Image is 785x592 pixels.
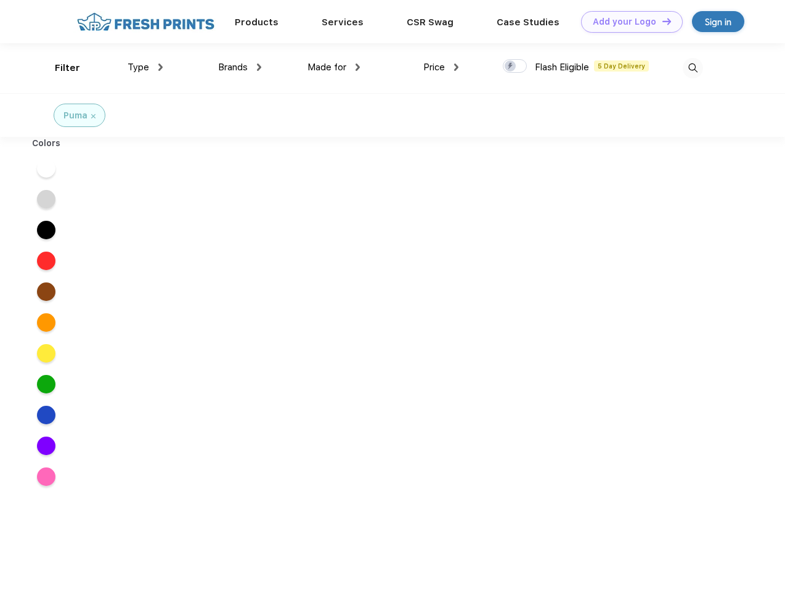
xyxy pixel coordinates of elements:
[235,17,279,28] a: Products
[535,62,589,73] span: Flash Eligible
[322,17,364,28] a: Services
[73,11,218,33] img: fo%20logo%202.webp
[158,64,163,71] img: dropdown.png
[705,15,731,29] div: Sign in
[594,60,649,72] span: 5 Day Delivery
[356,64,360,71] img: dropdown.png
[257,64,261,71] img: dropdown.png
[423,62,445,73] span: Price
[63,109,87,122] div: Puma
[128,62,149,73] span: Type
[662,18,671,25] img: DT
[407,17,454,28] a: CSR Swag
[692,11,744,32] a: Sign in
[91,114,96,118] img: filter_cancel.svg
[593,17,656,27] div: Add your Logo
[683,58,703,78] img: desktop_search.svg
[307,62,346,73] span: Made for
[55,61,80,75] div: Filter
[218,62,248,73] span: Brands
[23,137,70,150] div: Colors
[454,64,458,71] img: dropdown.png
